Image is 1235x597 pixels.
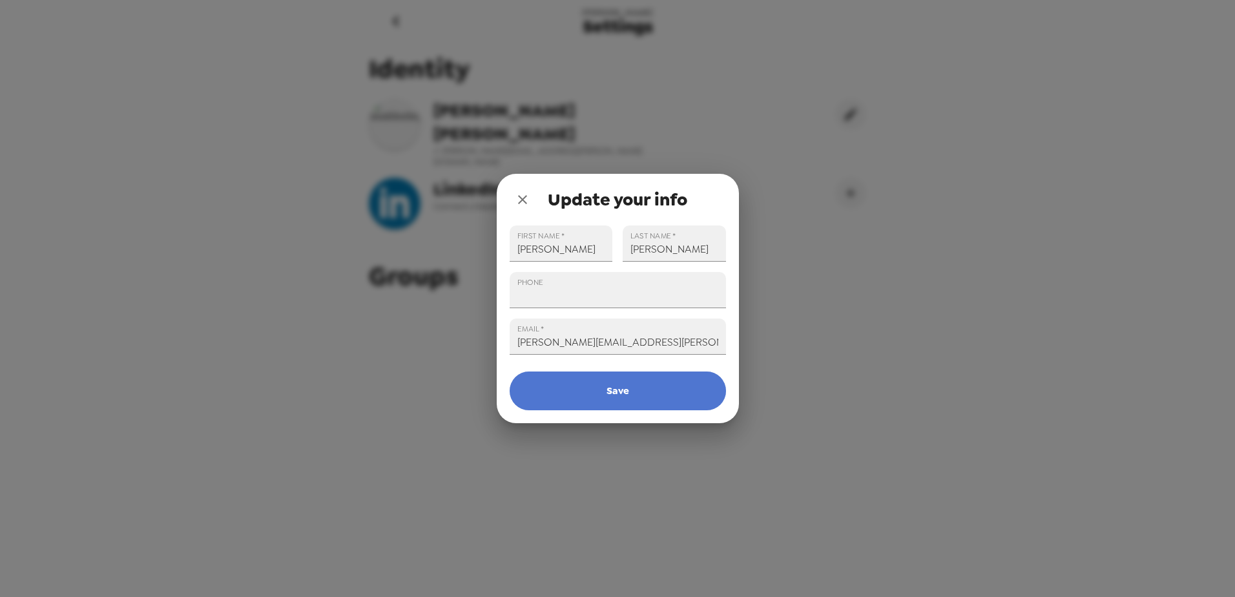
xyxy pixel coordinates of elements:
[517,277,543,288] label: PHONE
[548,188,687,211] span: Update your info
[517,323,544,334] label: EMAIL
[517,230,565,241] label: FIRST NAME
[510,372,726,410] button: Save
[630,230,676,241] label: LAST NAME
[510,187,535,213] button: close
